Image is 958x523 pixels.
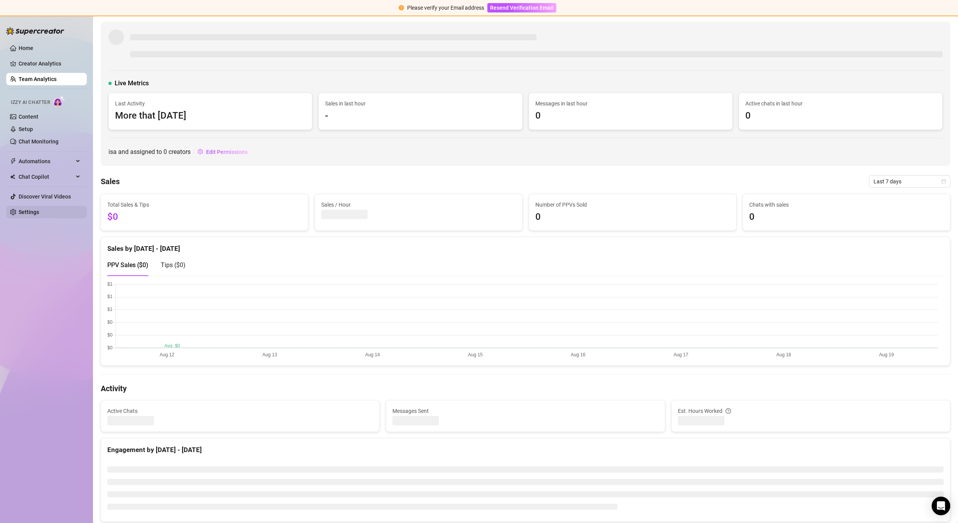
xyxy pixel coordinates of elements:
[19,209,39,215] a: Settings
[19,171,74,183] span: Chat Copilot
[101,383,950,394] h4: Activity
[392,407,658,415] span: Messages Sent
[197,146,248,158] button: Edit Permissions
[53,96,65,107] img: AI Chatter
[490,5,554,11] span: Resend Verification Email
[10,158,16,164] span: thunderbolt
[107,407,373,415] span: Active Chats
[678,407,944,415] div: Est. Hours Worked
[535,210,730,224] span: 0
[749,200,944,209] span: Chats with sales
[206,149,248,155] span: Edit Permissions
[19,45,33,51] a: Home
[115,99,306,108] span: Last Activity
[535,109,726,123] span: 0
[107,261,148,269] span: PPV Sales ( $0 )
[107,445,944,455] div: Engagement by [DATE] - [DATE]
[535,200,730,209] span: Number of PPVs Sold
[198,149,203,154] span: setting
[19,76,57,82] a: Team Analytics
[399,5,404,10] span: exclamation-circle
[107,237,944,254] div: Sales by [DATE] - [DATE]
[108,147,191,157] span: is a and assigned to creators
[745,109,936,123] span: 0
[19,193,71,200] a: Discover Viral Videos
[163,148,167,155] span: 0
[321,200,516,209] span: Sales / Hour
[487,3,556,12] button: Resend Verification Email
[115,109,306,123] span: More that [DATE]
[19,126,33,132] a: Setup
[325,109,516,123] span: -
[407,3,484,12] div: Please verify your Email address
[325,99,516,108] span: Sales in last hour
[19,138,58,145] a: Chat Monitoring
[19,155,74,167] span: Automations
[535,99,726,108] span: Messages in last hour
[115,79,149,88] span: Live Metrics
[19,114,38,120] a: Content
[10,174,15,180] img: Chat Copilot
[107,200,302,209] span: Total Sales & Tips
[749,210,944,224] span: 0
[6,27,64,35] img: logo-BBDzfeDw.svg
[161,261,186,269] span: Tips ( $0 )
[745,99,936,108] span: Active chats in last hour
[874,176,946,187] span: Last 7 days
[11,99,50,106] span: Izzy AI Chatter
[726,407,731,415] span: question-circle
[107,210,302,224] span: $0
[19,57,81,70] a: Creator Analytics
[932,497,950,515] div: Open Intercom Messenger
[101,176,120,187] h4: Sales
[941,179,946,184] span: calendar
